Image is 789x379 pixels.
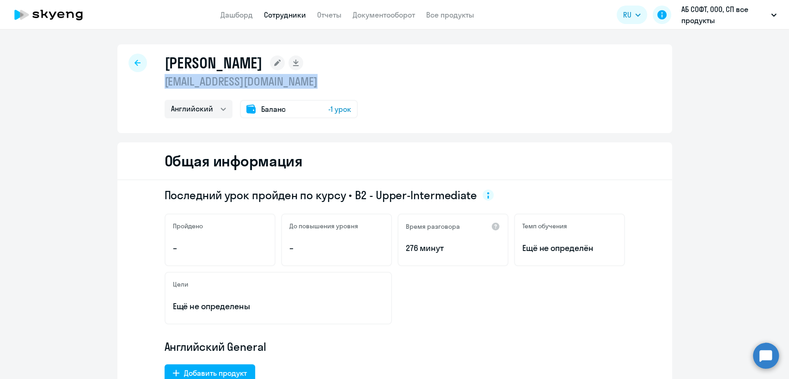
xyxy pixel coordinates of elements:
a: Дашборд [220,10,253,19]
p: 276 минут [406,242,500,254]
a: Сотрудники [264,10,306,19]
span: RU [623,9,631,20]
h1: [PERSON_NAME] [165,54,263,72]
p: АБ СОФТ, ООО, СП все продукты [681,4,767,26]
span: Баланс [261,104,286,115]
button: АБ СОФТ, ООО, СП все продукты [677,4,781,26]
a: Отчеты [317,10,342,19]
a: Все продукты [426,10,474,19]
h5: Цели [173,280,188,288]
div: Добавить продукт [184,367,247,379]
span: Ещё не определён [522,242,617,254]
span: Последний урок пройден по курсу • B2 - Upper-Intermediate [165,188,477,202]
span: -1 урок [328,104,351,115]
h5: Время разговора [406,222,460,231]
p: – [289,242,384,254]
p: – [173,242,267,254]
h5: До повышения уровня [289,222,358,230]
span: Английский General [165,339,266,354]
h5: Пройдено [173,222,203,230]
p: Ещё не определены [173,300,384,312]
button: RU [617,6,647,24]
a: Документооборот [353,10,415,19]
h2: Общая информация [165,152,303,170]
p: [EMAIL_ADDRESS][DOMAIN_NAME] [165,74,358,89]
h5: Темп обучения [522,222,567,230]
